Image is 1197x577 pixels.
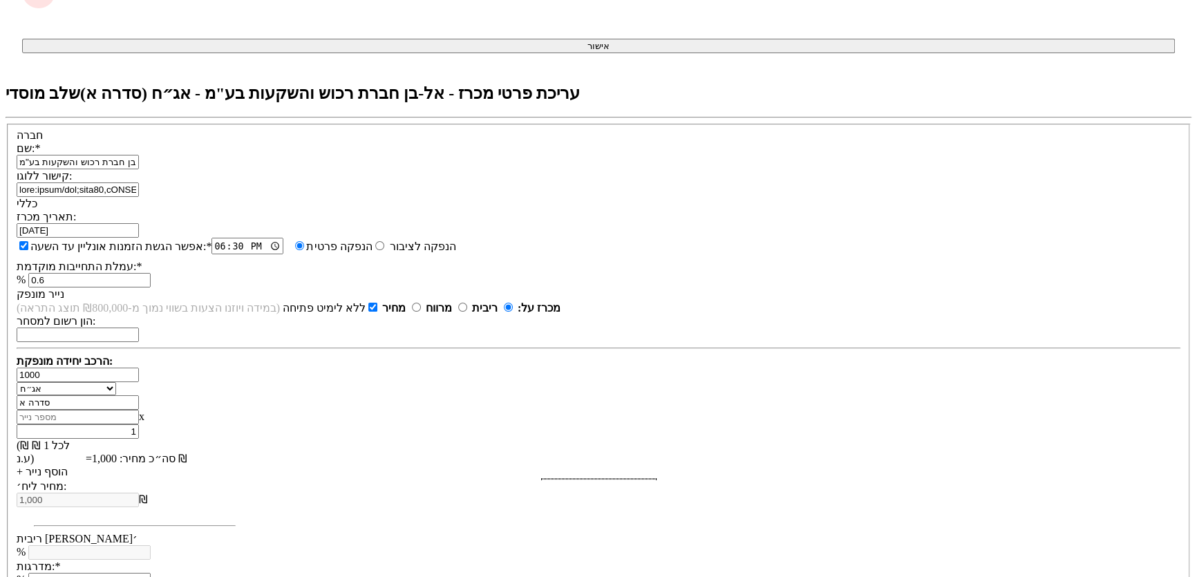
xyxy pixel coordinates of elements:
[6,84,1191,103] h2: עריכת פרטי מכרז - אל-בן חברת רכוש והשקעות בע"מ - אג״ח (סדרה א)
[17,274,26,285] span: %
[17,546,26,558] span: %
[458,303,467,312] input: מרווח
[17,410,139,424] input: מספר נייר
[17,315,95,327] label: הון רשום למסחר:
[17,480,66,492] label: מחיר ליח׳:
[19,241,28,250] input: אפשר הגשת הזמנות אונליין עד השעה:*
[17,424,139,439] input: מחיר *
[17,211,76,223] label: תאריך מכרז:
[17,395,139,410] input: שם הסדרה *
[292,240,455,252] label: הנפקה לציבור
[283,302,379,314] label: ללא לימיט פתיחה
[426,302,452,314] strong: מרווח
[17,142,40,154] label: שם:
[17,533,138,545] label: ריבית [PERSON_NAME]׳
[139,410,144,422] span: x
[306,240,386,252] label: הנפקה פרטית
[17,466,68,477] a: + הוסף נייר
[518,302,560,314] strong: מכרז על:
[17,560,60,572] label: מדרגות:
[472,302,498,314] strong: ריבית
[17,355,113,367] strong: הרכב יחידה מונפקת:
[22,39,1175,53] button: אישור
[504,303,513,312] input: ריבית
[412,303,421,312] input: מחיר
[17,261,142,272] label: עמלת התחייבות מוקדמת:
[17,288,64,300] label: נייר מונפק
[17,368,139,382] input: כמות
[375,241,384,250] input: הנפקה פרטית
[17,170,72,182] label: קישור ללוגו:
[17,239,211,253] label: אפשר הגשת הזמנות אונליין עד השעה:
[86,453,92,464] span: =
[382,302,406,314] strong: מחיר
[17,439,86,465] span: (₪ לכל 1 ₪ ע.נ)
[17,198,37,209] label: כללי
[92,453,187,464] span: סה״כ מחיר: 1,000 ₪
[6,84,80,102] span: שלב מוסדי
[368,303,377,312] input: ללא לימיט פתיחה
[295,241,304,250] input: הנפקה לציבור
[17,129,43,141] label: חברה
[17,493,1169,507] div: ₪
[17,302,280,314] span: (במידה ויוזנו הצעות בשווי נמוך מ-₪800,000 תוצג התראה)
